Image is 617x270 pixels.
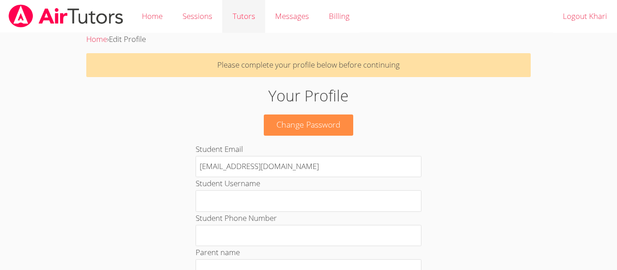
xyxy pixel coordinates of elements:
[109,34,146,44] span: Edit Profile
[196,178,260,188] label: Student Username
[264,114,353,136] a: Change Password
[196,144,243,154] label: Student Email
[86,33,531,46] div: ›
[8,5,124,27] img: airtutors_banner-c4298cdbf04f3fff15de1276eac7730deb9818008684d7c2e4769d2f7ddbe033.png
[196,247,240,257] label: Parent name
[275,11,309,21] span: Messages
[86,34,107,44] a: Home
[86,53,531,77] p: Please complete your profile below before continuing
[142,84,475,107] h1: Your Profile
[196,213,277,223] label: Student Phone Number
